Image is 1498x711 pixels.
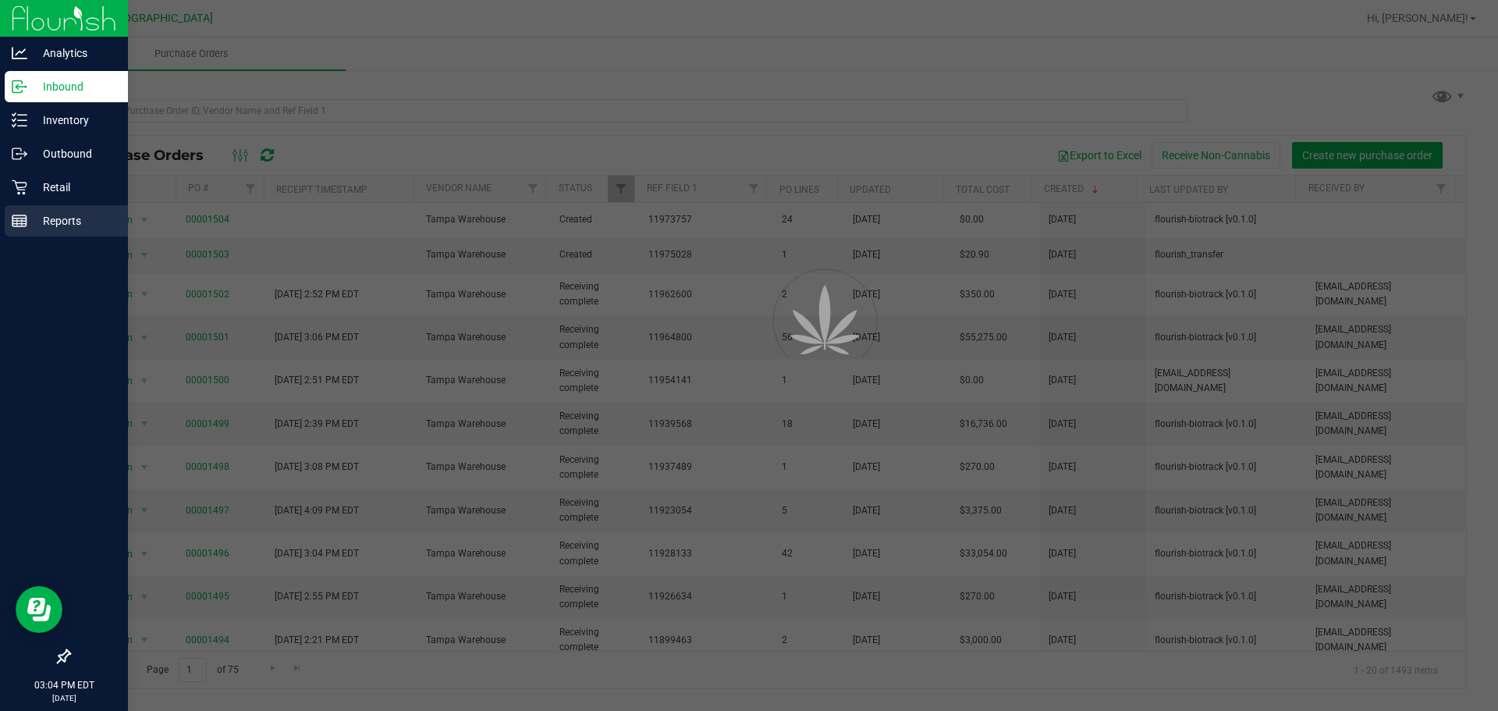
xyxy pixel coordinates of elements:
[12,180,27,195] inline-svg: Retail
[16,586,62,633] iframe: Resource center
[27,44,121,62] p: Analytics
[27,212,121,230] p: Reports
[7,692,121,704] p: [DATE]
[27,178,121,197] p: Retail
[27,144,121,163] p: Outbound
[12,146,27,162] inline-svg: Outbound
[12,213,27,229] inline-svg: Reports
[12,45,27,61] inline-svg: Analytics
[7,678,121,692] p: 03:04 PM EDT
[27,77,121,96] p: Inbound
[12,79,27,94] inline-svg: Inbound
[27,111,121,130] p: Inventory
[12,112,27,128] inline-svg: Inventory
